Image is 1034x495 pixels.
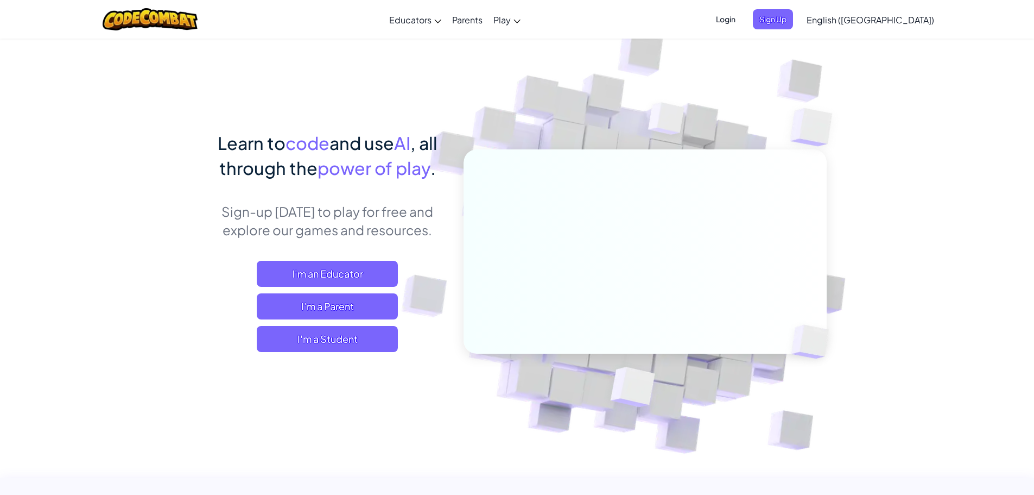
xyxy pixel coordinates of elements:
[447,5,488,34] a: Parents
[488,5,526,34] a: Play
[807,14,934,26] span: English ([GEOGRAPHIC_DATA])
[583,344,681,434] img: Overlap cubes
[709,9,742,29] button: Login
[257,261,398,287] a: I'm an Educator
[218,132,286,154] span: Learn to
[773,302,854,381] img: Overlap cubes
[394,132,410,154] span: AI
[286,132,329,154] span: code
[208,202,447,239] p: Sign-up [DATE] to play for free and explore our games and resources.
[769,82,862,173] img: Overlap cubes
[257,326,398,352] button: I'm a Student
[430,157,436,179] span: .
[801,5,940,34] a: English ([GEOGRAPHIC_DATA])
[257,293,398,319] a: I'm a Parent
[627,81,706,162] img: Overlap cubes
[384,5,447,34] a: Educators
[329,132,394,154] span: and use
[318,157,430,179] span: power of play
[753,9,793,29] button: Sign Up
[389,14,432,26] span: Educators
[103,8,198,30] img: CodeCombat logo
[493,14,511,26] span: Play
